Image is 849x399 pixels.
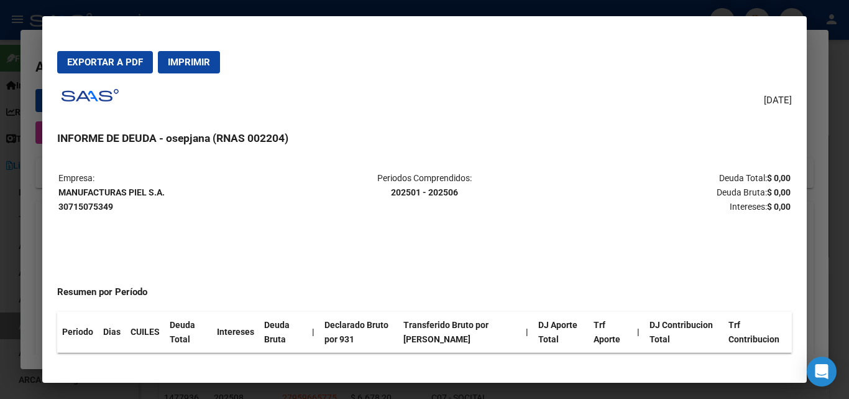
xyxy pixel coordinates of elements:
th: Trf Aporte [589,312,632,353]
th: | [307,312,319,353]
button: Exportar a PDF [57,51,153,73]
button: Imprimir [158,51,220,73]
span: Exportar a PDF [67,57,143,68]
strong: $ 0,00 [767,202,791,212]
div: Open Intercom Messenger [807,357,837,387]
p: Deuda Total: Deuda Bruta: Intereses: [548,171,791,214]
th: Intereses [212,312,259,353]
th: Declarado Bruto por 931 [319,312,398,353]
strong: $ 0,00 [767,173,791,183]
strong: MANUFACTURAS PIEL S.A. 30715075349 [58,187,165,212]
th: Deuda Bruta [259,312,307,353]
th: DJ Contribucion Total [645,312,723,353]
th: Dias [98,312,126,353]
th: | [521,312,533,353]
p: Periodos Comprendidos: [303,171,546,200]
strong: $ 0,00 [767,187,791,197]
th: Trf Contribucion [723,312,792,353]
th: Transferido Bruto por [PERSON_NAME] [398,312,521,353]
th: | [632,312,645,353]
th: Periodo [57,312,98,353]
h3: INFORME DE DEUDA - osepjana (RNAS 002204) [57,130,791,146]
p: Empresa: [58,171,301,214]
th: CUILES [126,312,165,353]
span: Imprimir [168,57,210,68]
strong: 202501 - 202506 [391,187,458,197]
span: [DATE] [764,93,792,108]
th: DJ Aporte Total [533,312,588,353]
h4: Resumen por Período [57,285,791,299]
th: Deuda Total [165,312,212,353]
